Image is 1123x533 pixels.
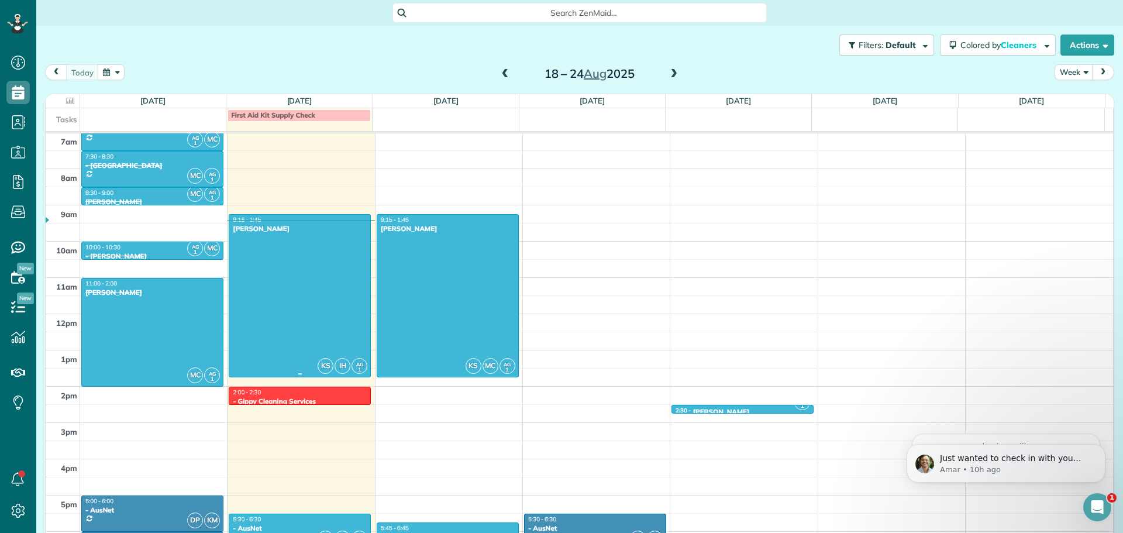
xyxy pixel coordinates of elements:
[61,209,77,219] span: 9am
[85,243,120,251] span: 10:00 - 10:30
[204,513,220,528] span: KM
[209,189,216,195] span: AG
[205,192,219,204] small: 1
[204,132,220,147] span: MC
[859,40,883,50] span: Filters:
[433,96,459,105] a: [DATE]
[205,174,219,185] small: 1
[839,35,934,56] button: Filters: Default
[1083,493,1111,521] iframe: Intercom live chat
[85,252,220,260] div: - [PERSON_NAME]
[1060,35,1114,56] button: Actions
[187,513,203,528] span: DP
[56,246,77,255] span: 10am
[85,153,113,160] span: 7:30 - 8:30
[45,64,67,80] button: prev
[187,168,203,184] span: MC
[61,173,77,183] span: 8am
[188,247,202,258] small: 1
[873,96,898,105] a: [DATE]
[140,96,166,105] a: [DATE]
[232,524,367,532] div: - AusNet
[85,161,220,170] div: - [GEOGRAPHIC_DATA]
[528,524,663,532] div: - AusNet
[61,391,77,400] span: 2pm
[889,419,1123,501] iframe: Intercom notifications message
[318,358,333,374] span: KS
[381,524,409,532] span: 5:45 - 6:45
[17,293,34,304] span: New
[726,96,751,105] a: [DATE]
[584,66,607,81] span: Aug
[85,497,113,505] span: 5:00 - 6:00
[85,189,113,197] span: 8:30 - 9:00
[380,225,515,233] div: [PERSON_NAME]
[61,500,77,509] span: 5pm
[187,367,203,383] span: MC
[528,515,556,523] span: 5:30 - 6:30
[381,216,409,223] span: 9:15 - 1:45
[232,225,367,233] div: [PERSON_NAME]
[85,288,220,297] div: [PERSON_NAME]
[335,358,350,374] span: IH
[85,506,220,514] div: - AusNet
[500,364,515,376] small: 1
[209,370,216,377] span: AG
[356,361,363,367] span: AG
[1092,64,1114,80] button: next
[352,364,367,376] small: 1
[1001,40,1038,50] span: Cleaners
[66,64,99,80] button: Today
[61,355,77,364] span: 1pm
[1019,96,1044,105] a: [DATE]
[693,408,750,416] div: [PERSON_NAME]
[483,358,498,374] span: MC
[85,280,117,287] span: 11:00 - 2:00
[204,240,220,256] span: MC
[795,401,809,412] small: 1
[192,135,199,141] span: AG
[516,67,663,80] h2: 18 – 24 2025
[1055,64,1093,80] button: Week
[1107,493,1117,503] span: 1
[56,282,77,291] span: 11am
[232,397,367,405] div: - Gippy Cleaning Services
[504,361,511,367] span: AG
[187,186,203,202] span: MC
[61,137,77,146] span: 7am
[231,111,315,119] span: First Aid Kit Supply Check
[287,96,312,105] a: [DATE]
[960,40,1041,50] span: Colored by
[205,374,219,385] small: 1
[188,138,202,149] small: 1
[85,198,220,206] div: [PERSON_NAME]
[940,35,1056,56] button: Colored byCleaners
[209,171,216,177] span: AG
[233,388,261,396] span: 2:00 - 2:30
[56,318,77,328] span: 12pm
[886,40,917,50] span: Default
[233,515,261,523] span: 5:30 - 6:30
[61,427,77,436] span: 3pm
[17,263,34,274] span: New
[192,243,199,250] span: AG
[233,216,261,223] span: 9:15 - 1:45
[833,35,934,56] a: Filters: Default
[580,96,605,105] a: [DATE]
[61,463,77,473] span: 4pm
[466,358,481,374] span: KS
